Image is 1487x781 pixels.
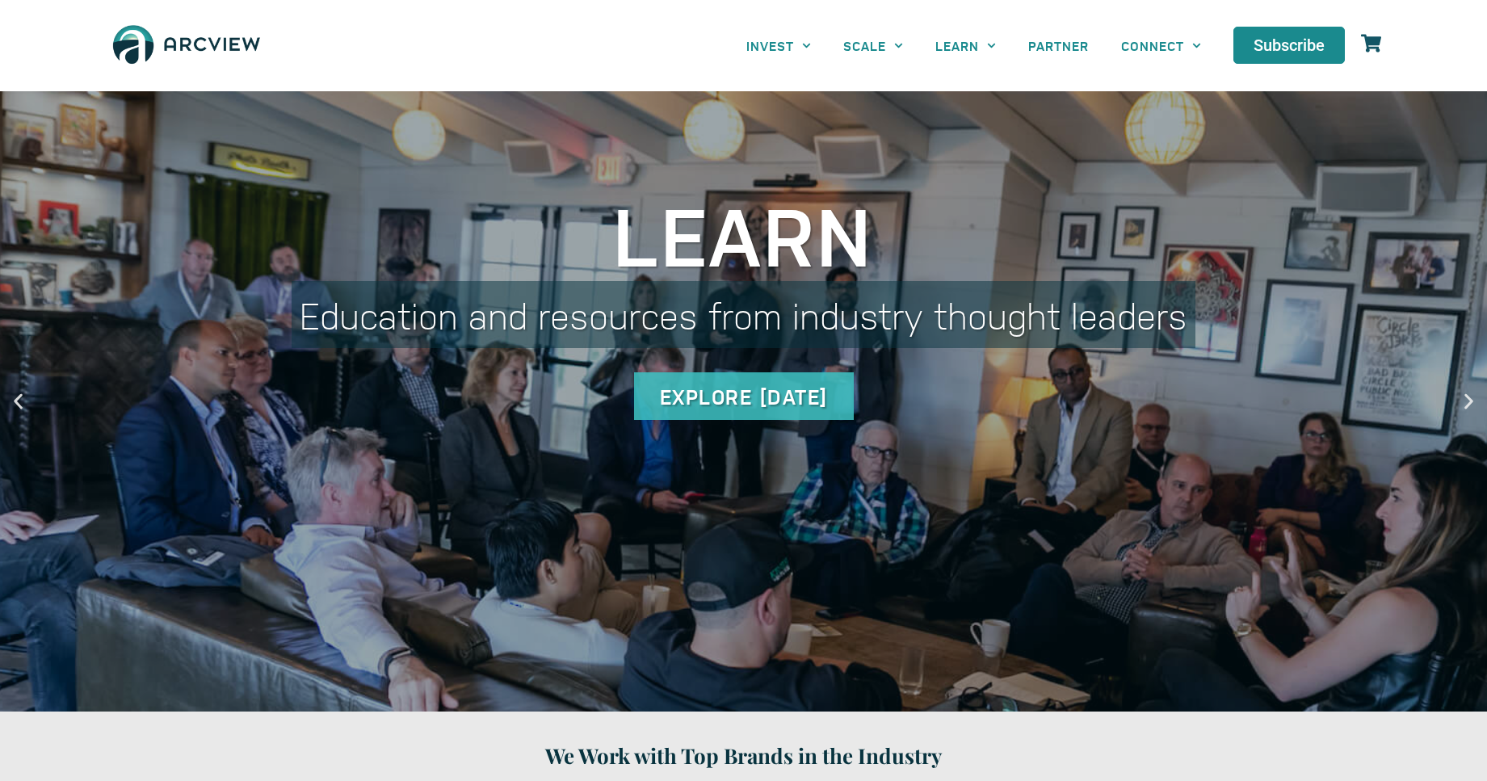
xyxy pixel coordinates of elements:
a: Subscribe [1233,27,1345,64]
span: Learn [613,179,874,285]
span: We Work with Top Brands in the Industry [545,741,943,770]
span: Explore [DATE] [660,383,828,409]
div: Next slide [1459,391,1479,411]
a: SCALE [827,27,919,64]
img: The Arcview Group [106,16,267,75]
span: Education and resources from industry thought leaders [300,291,1187,338]
span: INVEST [746,38,794,53]
nav: Menu [730,27,1218,64]
div: Previous slide [8,391,28,411]
a: PARTNER [1012,27,1105,64]
a: INVEST [730,27,827,64]
a: LEARN [919,27,1012,64]
span: LEARN [935,38,979,53]
span: Subscribe [1254,36,1325,55]
a: CONNECT [1105,27,1217,64]
span: PARTNER [1028,38,1089,53]
span: SCALE [843,38,886,53]
span: CONNECT [1121,38,1184,53]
